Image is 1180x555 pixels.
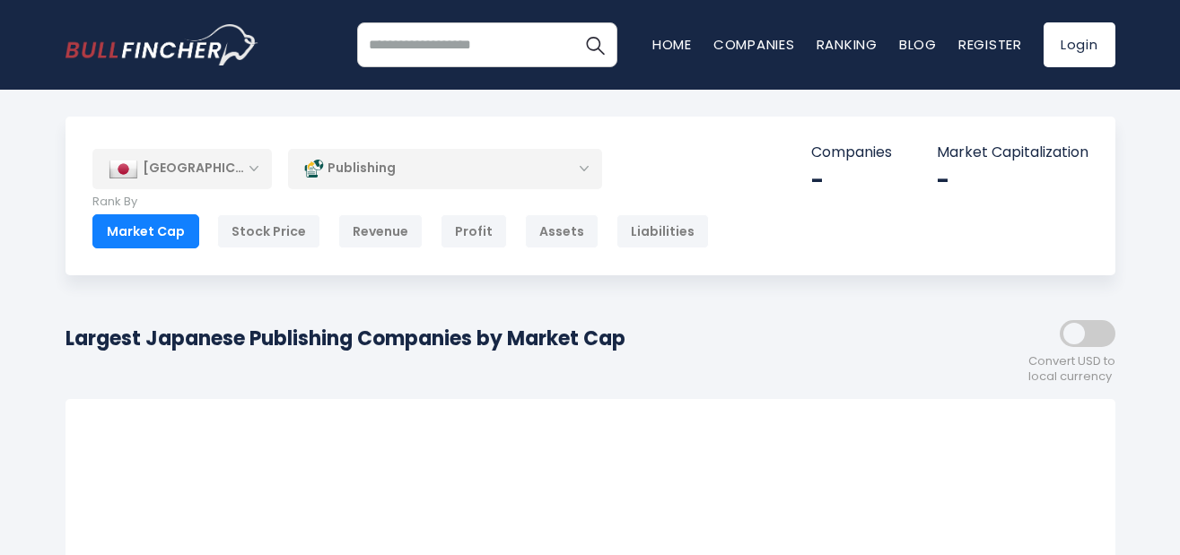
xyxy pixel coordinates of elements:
[817,35,878,54] a: Ranking
[811,167,892,195] div: -
[1044,22,1115,67] a: Login
[937,167,1088,195] div: -
[525,214,599,248] div: Assets
[811,143,892,162] p: Companies
[66,324,625,353] h1: Largest Japanese Publishing Companies by Market Cap
[217,214,320,248] div: Stock Price
[288,148,602,189] div: Publishing
[92,214,199,248] div: Market Cap
[958,35,1022,54] a: Register
[1028,354,1115,385] span: Convert USD to local currency
[616,214,709,248] div: Liabilities
[899,35,937,54] a: Blog
[66,24,258,65] img: bullfincher logo
[441,214,507,248] div: Profit
[573,22,617,67] button: Search
[937,143,1088,162] p: Market Capitalization
[92,195,709,210] p: Rank By
[66,24,258,65] a: Go to homepage
[338,214,423,248] div: Revenue
[92,149,272,188] div: [GEOGRAPHIC_DATA]
[652,35,692,54] a: Home
[713,35,795,54] a: Companies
